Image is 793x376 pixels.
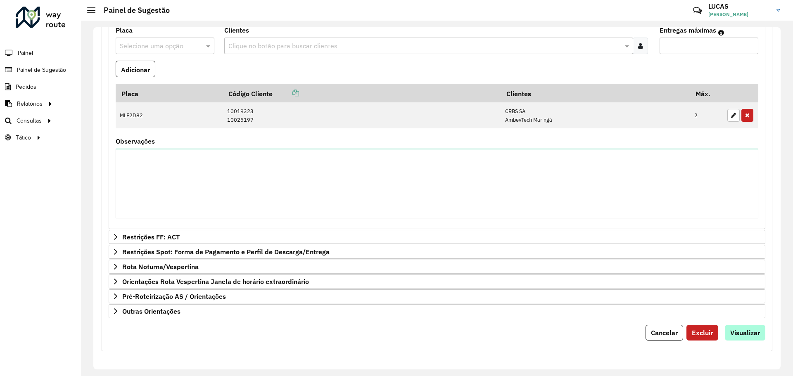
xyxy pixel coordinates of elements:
[121,65,150,73] font: Adicionar
[273,89,299,97] a: Copiar
[109,289,765,303] a: Pré-Roteirização AS / Orientações
[18,50,33,56] font: Painel
[116,137,155,145] font: Observações
[122,292,226,300] font: Pré-Roteirização AS / Orientações
[109,24,765,229] div: Mapas Sugeridos: Placa-Cliente
[718,29,724,36] em: Máximo de clientes que serão colocados na mesma rota com os clientes informados
[120,112,143,119] font: MLF2D82
[224,26,249,34] font: Clientes
[116,26,133,34] font: Placa
[16,84,36,90] font: Pedidos
[694,112,698,119] font: 2
[16,135,31,141] font: Tático
[692,329,713,337] font: Excluir
[651,329,678,337] font: Cancelar
[122,307,180,315] font: Outras Orientações
[227,108,254,115] font: 10019323
[725,325,765,341] button: Visualizar
[689,2,706,19] a: Contato Rápido
[116,61,155,78] button: Adicionar
[109,260,765,274] a: Rota Noturna/Vespertina
[109,304,765,318] a: Outras Orientações
[708,2,729,10] font: LUCAS
[660,26,716,34] font: Entregas máximas
[730,329,760,337] font: Visualizar
[109,230,765,244] a: Restrições FF: ACT
[104,5,170,15] font: Painel de Sugestão
[505,108,525,115] font: CRBS SA
[227,116,254,123] font: 10025197
[228,90,273,98] font: Código Cliente
[686,325,718,341] button: Excluir
[109,245,765,259] a: Restrições Spot: Forma de Pagamento e Perfil de Descarga/Entrega
[17,118,42,124] font: Consultas
[122,277,309,286] font: Orientações Rota Vespertina Janela de horário extraordinário
[646,325,683,341] button: Cancelar
[505,116,552,123] font: AmbevTech Maringá
[17,101,43,107] font: Relatórios
[122,248,330,256] font: Restrições Spot: Forma de Pagamento e Perfil de Descarga/Entrega
[696,90,710,98] font: Máx.
[122,262,199,271] font: Rota Noturna/Vespertina
[121,90,138,98] font: Placa
[506,90,531,98] font: Clientes
[122,233,180,241] font: Restrições FF: ACT
[708,11,748,17] font: [PERSON_NAME]
[17,67,66,73] font: Painel de Sugestão
[109,274,765,289] a: Orientações Rota Vespertina Janela de horário extraordinário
